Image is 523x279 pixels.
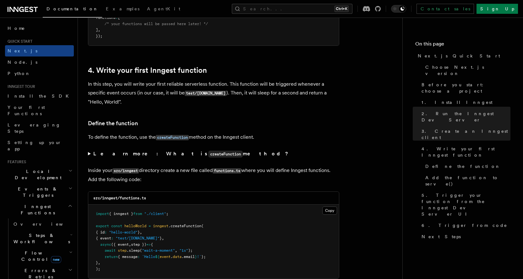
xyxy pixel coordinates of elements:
a: Choose Next.js version [423,62,510,79]
span: 5. Trigger your function from the Inngest Dev Server UI [422,192,510,217]
span: , [140,230,142,234]
button: Steps & Workflows [11,230,74,247]
span: "./client" [144,212,166,216]
code: src/inngest/functions.ts [93,196,146,200]
span: "1s" [179,248,188,253]
a: Before you start: choose a project [419,79,510,97]
code: functions.ts [213,168,241,174]
span: } [160,236,162,240]
span: Setting up your app [8,140,62,151]
span: ; [166,212,168,216]
a: Leveraging Steps [5,119,74,137]
a: 6. Trigger from code [419,220,510,231]
a: Contact sales [417,4,474,14]
span: = [149,224,151,228]
span: Documentation [46,6,98,11]
span: Node.js [8,60,37,65]
span: `Hello [142,255,155,259]
a: Define the function [88,119,138,128]
summary: Learn more: What iscreateFunctionmethod? [88,149,339,158]
a: 3. Create an Inngest client [419,126,510,143]
span: 4. Write your first Inngest function [422,146,510,158]
span: Inngest Functions [5,203,68,216]
span: from [133,212,142,216]
span: .sleep [127,248,140,253]
span: Next.js [8,48,37,53]
span: ); [96,267,100,271]
code: createFunction [208,151,243,158]
a: Your first Functions [5,102,74,119]
span: , [98,260,100,265]
span: => [146,242,151,247]
span: data [173,255,182,259]
span: : [105,230,107,234]
span: . [171,255,173,259]
code: createFunction [156,135,189,140]
span: Examples [106,6,139,11]
span: Next Steps [422,233,461,240]
button: Toggle dark mode [391,5,406,13]
span: 3. Create an Inngest client [422,128,510,141]
span: } [195,255,197,259]
span: helloWorld [124,224,146,228]
span: 1. Install Inngest [422,99,493,105]
button: Flow Controlnew [11,247,74,265]
span: ( [201,224,204,228]
span: ] [96,28,98,32]
span: import [96,212,109,216]
span: /* your functions will be passed here later! */ [105,22,208,26]
button: Inngest Functions [5,201,74,218]
span: new [51,256,61,263]
span: Next.js Quick Start [418,53,500,59]
span: await [105,248,116,253]
span: async [100,242,111,247]
span: Steps & Workflows [11,232,70,245]
span: return [105,255,118,259]
kbd: Ctrl+K [335,6,349,12]
span: { inngest } [109,212,133,216]
span: ({ event [111,242,129,247]
a: Examples [102,2,143,17]
span: "test/[DOMAIN_NAME]" [116,236,160,240]
span: Inngest tour [5,84,35,89]
h4: On this page [415,40,510,50]
span: Define the function [425,163,500,169]
span: , [162,236,164,240]
span: ); [188,248,193,253]
span: Leveraging Steps [8,122,61,134]
span: }; [201,255,206,259]
a: 1. Install Inngest [419,97,510,108]
span: step [118,248,127,253]
span: inngest [153,224,168,228]
span: { message [118,255,138,259]
span: } [96,260,98,265]
a: Overview [11,218,74,230]
span: Quick start [5,39,32,44]
a: Setting up your app [5,137,74,154]
span: { id [96,230,105,234]
span: !` [197,255,201,259]
span: Before you start: choose a project [422,82,510,94]
a: Next.js Quick Start [415,50,510,62]
span: Python [8,71,30,76]
a: Sign Up [477,4,518,14]
span: { event [96,236,111,240]
span: }); [96,34,102,38]
a: Install the SDK [5,90,74,102]
a: Next.js [5,45,74,56]
span: Flow Control [11,250,69,262]
button: Local Development [5,166,74,183]
a: 2. Run the Inngest Dev Server [419,108,510,126]
a: Python [5,68,74,79]
a: Node.js [5,56,74,68]
span: ( [140,248,142,253]
span: Install the SDK [8,94,73,99]
a: Home [5,23,74,34]
button: Search...Ctrl+K [232,4,352,14]
span: .createFunction [168,224,201,228]
a: Define the function [423,161,510,172]
a: Next Steps [419,231,510,242]
span: , [129,242,131,247]
code: test/[DOMAIN_NAME] [185,91,226,96]
span: event [160,255,171,259]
